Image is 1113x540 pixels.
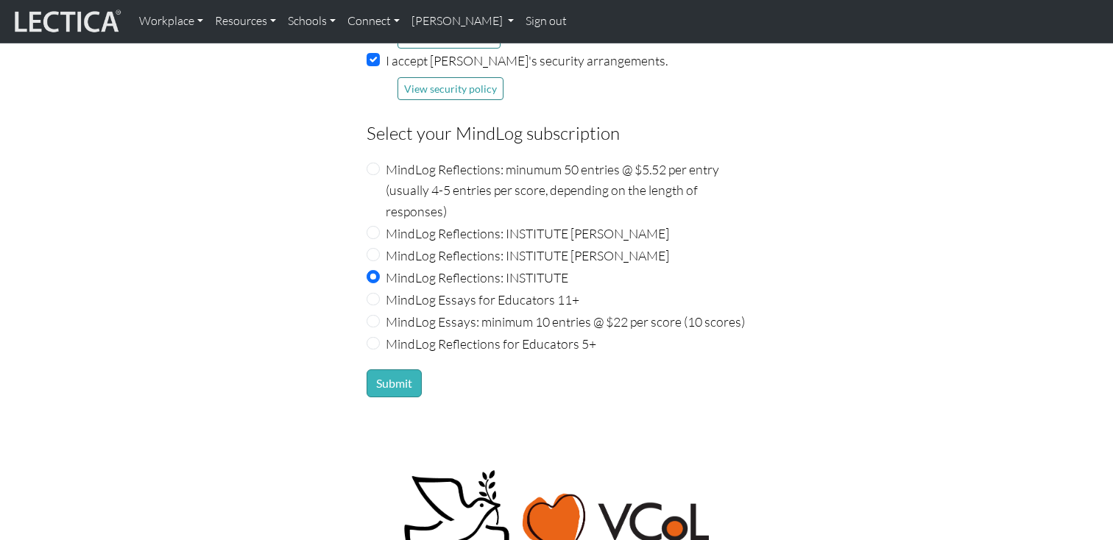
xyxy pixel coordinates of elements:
label: MindLog Reflections: minumum 50 entries @ $5.52 per entry (usually 4-5 entries per score, dependi... [386,159,746,221]
a: Resources [209,6,282,37]
button: Submit [367,369,422,397]
img: lecticalive [11,7,121,35]
a: [PERSON_NAME] [406,6,520,37]
label: MindLog Reflections: INSTITUTE [PERSON_NAME] [386,223,669,244]
label: MindLog Essays for Educators 11+ [386,289,579,310]
a: Schools [282,6,342,37]
legend: Select your MindLog subscription [367,119,746,147]
label: MindLog Essays: minimum 10 entries @ $22 per score (10 scores) [386,311,745,332]
label: MindLog Reflections: INSTITUTE [PERSON_NAME] [386,245,669,266]
label: MindLog Reflections: INSTITUTE [386,267,568,288]
button: View security policy [397,77,504,100]
a: Sign out [520,6,573,37]
a: Connect [342,6,406,37]
label: I accept [PERSON_NAME]'s security arrangements. [386,50,668,71]
a: Workplace [133,6,209,37]
label: MindLog Reflections for Educators 5+ [386,333,596,354]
